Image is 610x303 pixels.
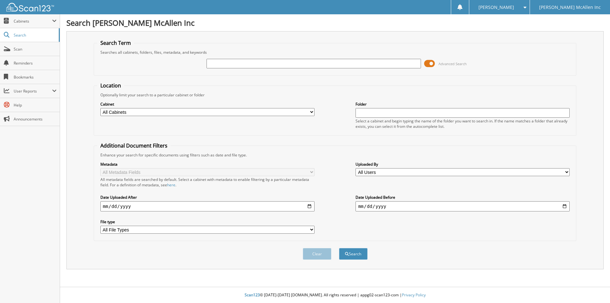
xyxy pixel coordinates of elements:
[60,287,610,303] div: © [DATE]-[DATE] [DOMAIN_NAME]. All rights reserved | appg02-scan123-com |
[356,118,570,129] div: Select a cabinet and begin typing the name of the folder you want to search in. If the name match...
[14,60,57,66] span: Reminders
[245,292,260,298] span: Scan123
[97,50,573,55] div: Searches all cabinets, folders, files, metadata, and keywords
[167,182,175,188] a: here
[100,162,315,167] label: Metadata
[97,92,573,98] div: Optionally limit your search to a particular cabinet or folder
[14,74,57,80] span: Bookmarks
[539,5,601,9] span: [PERSON_NAME] McAllen Inc
[578,272,610,303] iframe: Chat Widget
[402,292,426,298] a: Privacy Policy
[100,201,315,211] input: start
[14,88,52,94] span: User Reports
[14,46,57,52] span: Scan
[14,32,56,38] span: Search
[478,5,514,9] span: [PERSON_NAME]
[100,101,315,107] label: Cabinet
[356,101,570,107] label: Folder
[356,195,570,200] label: Date Uploaded Before
[100,219,315,224] label: File type
[356,162,570,167] label: Uploaded By
[97,152,573,158] div: Enhance your search for specific documents using filters such as date and file type.
[14,102,57,108] span: Help
[100,177,315,188] div: All metadata fields are searched by default. Select a cabinet with metadata to enable filtering b...
[66,17,604,28] h1: Search [PERSON_NAME] McAllen Inc
[303,248,331,260] button: Clear
[100,195,315,200] label: Date Uploaded After
[97,82,124,89] legend: Location
[438,61,467,66] span: Advanced Search
[356,201,570,211] input: end
[97,142,171,149] legend: Additional Document Filters
[339,248,368,260] button: Search
[97,39,134,46] legend: Search Term
[14,18,52,24] span: Cabinets
[14,116,57,122] span: Announcements
[6,3,54,11] img: scan123-logo-white.svg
